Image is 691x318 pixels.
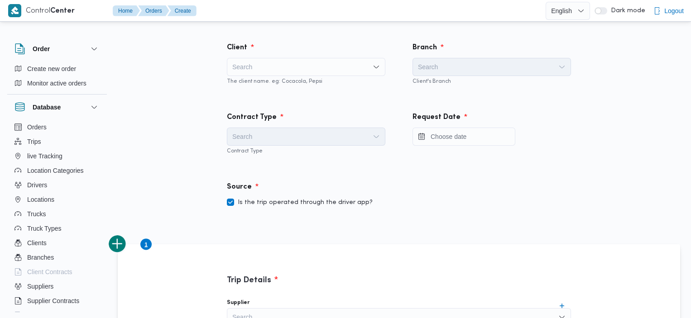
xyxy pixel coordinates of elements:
[27,151,62,161] span: live Tracking
[413,43,437,53] div: Branch
[27,63,76,74] span: Create new order
[33,43,50,54] h3: Order
[113,5,140,16] button: Home
[138,5,169,16] button: Orders
[27,165,84,176] span: Location Categories
[9,282,38,309] iframe: chat widget
[27,194,54,205] span: Locations
[227,276,271,285] h3: Trip Details
[227,146,385,155] div: Contract Type
[50,8,75,14] b: Center
[558,63,566,71] button: Open list of options
[27,180,47,190] span: Drivers
[11,192,103,207] button: Locations
[11,149,103,163] button: live Tracking
[33,102,61,113] h3: Database
[553,297,571,315] button: Create suppliers
[607,7,645,14] span: Dark mode
[227,112,277,123] div: Contract Type
[11,163,103,178] button: Location Categories
[27,281,53,292] span: Suppliers
[140,239,152,250] button: Page 1 of 1
[27,136,41,147] span: Trips
[27,122,47,133] span: Orders
[27,223,61,234] span: Truck Types
[11,62,103,76] button: Create new order
[27,78,86,89] span: Monitor active orders
[11,294,103,308] button: Supplier Contracts
[27,209,46,219] span: Trucks
[11,120,103,134] button: Orders
[27,237,47,248] span: Clients
[373,63,380,71] button: Open list of options
[227,76,385,85] div: The client name. eg: Cocacola, Pepsi
[27,295,79,306] span: Supplier Contracts
[664,5,684,16] span: Logout
[227,182,252,193] div: Source
[7,120,107,316] div: Database
[227,197,373,208] label: Is the trip operated through the driver app?
[140,239,154,250] ul: Trips pagination
[11,178,103,192] button: Drivers
[11,250,103,265] button: Branches
[227,299,250,306] label: Supplier
[7,62,107,94] div: Order
[650,2,687,20] button: Logout
[11,207,103,221] button: Trucks
[8,4,21,17] img: X8yXhbKr1z7QwAAAABJRU5ErkJggg==
[413,112,461,123] div: Request Date
[11,221,103,236] button: Truck Types
[144,239,148,250] span: 1
[11,279,103,294] button: Suppliers
[373,133,380,140] button: Open list of options
[227,43,247,53] div: Client
[11,236,103,250] button: Clients
[11,134,103,149] button: Trips
[14,43,100,54] button: Order
[11,265,103,279] button: Client Contracts
[27,252,54,263] span: Branches
[168,5,197,16] button: Create
[413,76,571,85] div: Client's Branch
[413,128,515,146] input: Press the down key to open a popover containing a calendar.
[14,102,100,113] button: Database
[11,76,103,90] button: Monitor active orders
[27,266,72,277] span: Client Contracts
[109,235,127,253] button: add trip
